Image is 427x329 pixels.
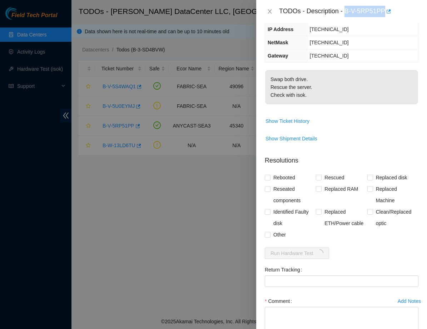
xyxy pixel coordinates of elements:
[265,115,310,127] button: Show Ticket History
[265,133,318,144] button: Show Shipment Details
[397,295,421,307] button: Add Notes
[265,295,295,307] label: Comment
[373,206,418,229] span: Clean/Replaced optic
[373,183,418,206] span: Replaced Machine
[398,299,421,304] div: Add Notes
[265,135,317,143] span: Show Shipment Details
[265,8,275,15] button: Close
[265,248,329,259] button: Run Hardware Testloading
[270,172,298,183] span: Rebooted
[265,275,418,287] input: Return Tracking
[322,206,367,229] span: Replaced ETH/Power cable
[270,183,316,206] span: Reseated components
[270,229,289,240] span: Other
[265,150,418,165] p: Resolutions
[268,26,293,32] span: IP Address
[373,172,410,183] span: Replaced disk
[322,172,347,183] span: Rescued
[310,53,349,59] span: [TECHNICAL_ID]
[310,26,349,32] span: [TECHNICAL_ID]
[322,183,361,195] span: Replaced RAM
[268,40,288,45] span: NetMask
[265,264,305,275] label: Return Tracking
[270,206,316,229] span: Identified Faulty disk
[265,70,418,104] p: Swap both drive. Rescue the server. Check with isok.
[279,6,418,17] div: TODOs - Description - B-V-5RP51PP
[265,117,309,125] span: Show Ticket History
[267,9,273,14] span: close
[268,53,288,59] span: Gateway
[310,40,349,45] span: [TECHNICAL_ID]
